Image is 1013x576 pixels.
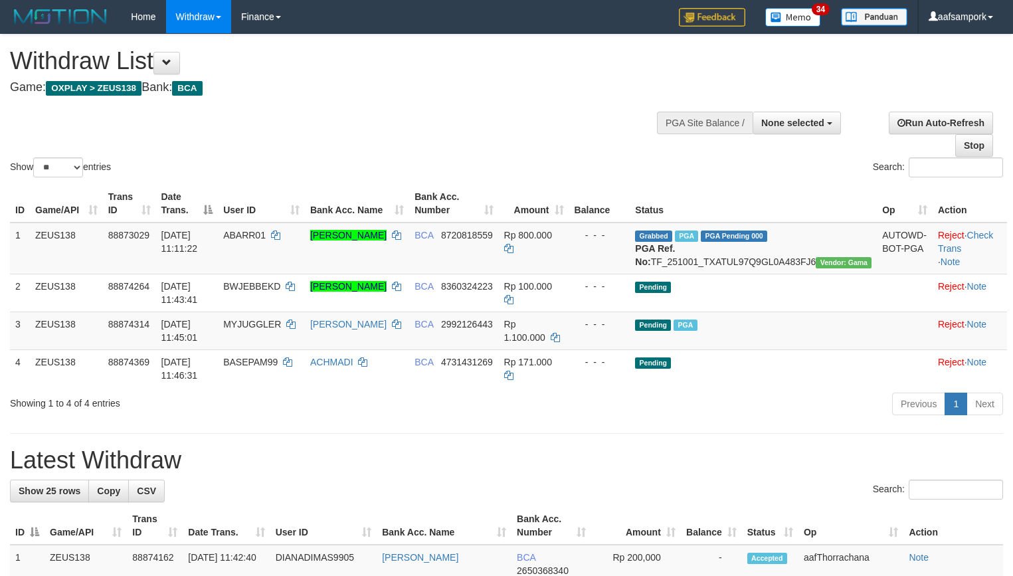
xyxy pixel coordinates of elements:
th: Balance [569,185,630,223]
th: Status [630,185,877,223]
a: 1 [945,393,967,415]
th: Amount: activate to sort column ascending [591,507,681,545]
a: Reject [938,319,965,330]
span: Rp 1.100.000 [504,319,545,343]
div: Showing 1 to 4 of 4 entries [10,391,412,410]
th: Bank Acc. Name: activate to sort column ascending [377,507,511,545]
th: Amount: activate to sort column ascending [499,185,569,223]
span: 88873029 [108,230,149,240]
img: Button%20Memo.svg [765,8,821,27]
td: · · [933,223,1007,274]
span: Marked by aafnoeunsreypich [674,320,697,331]
b: PGA Ref. No: [635,243,675,267]
div: - - - [575,355,625,369]
th: Op: activate to sort column ascending [798,507,903,545]
span: Pending [635,357,671,369]
a: [PERSON_NAME] [310,319,387,330]
th: ID: activate to sort column descending [10,507,45,545]
button: None selected [753,112,841,134]
a: Show 25 rows [10,480,89,502]
span: PGA Pending [701,231,767,242]
div: - - - [575,318,625,331]
td: · [933,312,1007,349]
a: Reject [938,230,965,240]
input: Search: [909,157,1003,177]
th: User ID: activate to sort column ascending [270,507,377,545]
td: ZEUS138 [30,223,103,274]
span: Marked by aafnoeunsreypich [675,231,698,242]
td: AUTOWD-BOT-PGA [877,223,933,274]
div: - - - [575,229,625,242]
td: · [933,349,1007,387]
th: Trans ID: activate to sort column ascending [127,507,183,545]
a: Note [967,281,987,292]
h4: Game: Bank: [10,81,662,94]
span: [DATE] 11:45:01 [161,319,198,343]
th: Action [933,185,1007,223]
a: CSV [128,480,165,502]
label: Search: [873,157,1003,177]
span: MYJUGGLER [223,319,281,330]
label: Search: [873,480,1003,500]
a: [PERSON_NAME] [310,230,387,240]
span: Copy 2992126443 to clipboard [441,319,493,330]
a: Previous [892,393,945,415]
span: None selected [761,118,824,128]
td: 2 [10,274,30,312]
span: Rp 100.000 [504,281,552,292]
span: Accepted [747,553,787,564]
span: BCA [414,281,433,292]
span: Rp 800.000 [504,230,552,240]
td: TF_251001_TXATUL97Q9GL0A483FJ6 [630,223,877,274]
td: ZEUS138 [30,274,103,312]
th: Bank Acc. Name: activate to sort column ascending [305,185,409,223]
th: Date Trans.: activate to sort column descending [156,185,219,223]
td: 4 [10,349,30,387]
span: ABARR01 [223,230,266,240]
h1: Withdraw List [10,48,662,74]
img: panduan.png [841,8,907,26]
th: Balance: activate to sort column ascending [681,507,742,545]
select: Showentries [33,157,83,177]
input: Search: [909,480,1003,500]
span: OXPLAY > ZEUS138 [46,81,141,96]
a: Note [967,357,987,367]
span: 88874264 [108,281,149,292]
span: Rp 171.000 [504,357,552,367]
span: BASEPAM99 [223,357,278,367]
a: Run Auto-Refresh [889,112,993,134]
span: Copy [97,486,120,496]
span: Copy 8720818559 to clipboard [441,230,493,240]
a: Copy [88,480,129,502]
th: Game/API: activate to sort column ascending [45,507,127,545]
td: ZEUS138 [30,349,103,387]
td: ZEUS138 [30,312,103,349]
a: Check Trans [938,230,993,254]
span: BCA [414,319,433,330]
span: 88874369 [108,357,149,367]
span: Copy 8360324223 to clipboard [441,281,493,292]
span: CSV [137,486,156,496]
th: Status: activate to sort column ascending [742,507,798,545]
a: Reject [938,357,965,367]
span: Vendor URL: https://trx31.1velocity.biz [816,257,872,268]
th: Bank Acc. Number: activate to sort column ascending [409,185,498,223]
span: Show 25 rows [19,486,80,496]
a: Note [909,552,929,563]
span: BWJEBBEKD [223,281,280,292]
span: BCA [517,552,535,563]
a: [PERSON_NAME] [382,552,458,563]
th: Op: activate to sort column ascending [877,185,933,223]
th: Action [903,507,1003,545]
td: 1 [10,223,30,274]
span: BCA [414,230,433,240]
a: [PERSON_NAME] [310,281,387,292]
span: 88874314 [108,319,149,330]
th: Game/API: activate to sort column ascending [30,185,103,223]
a: Note [941,256,961,267]
span: Grabbed [635,231,672,242]
th: Date Trans.: activate to sort column ascending [183,507,270,545]
th: Bank Acc. Number: activate to sort column ascending [511,507,591,545]
span: Copy 4731431269 to clipboard [441,357,493,367]
span: 34 [812,3,830,15]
